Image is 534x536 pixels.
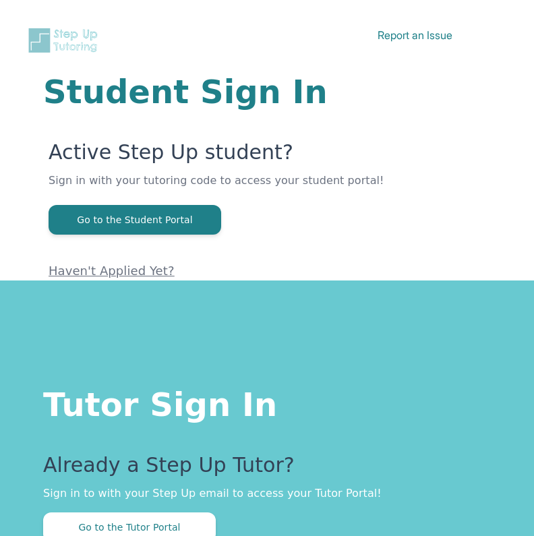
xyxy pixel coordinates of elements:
a: Haven't Applied Yet? [49,264,175,278]
h1: Student Sign In [43,76,491,108]
p: Already a Step Up Tutor? [43,453,491,485]
img: Step Up Tutoring horizontal logo [27,27,102,54]
p: Active Step Up student? [49,140,491,173]
a: Go to the Tutor Portal [43,520,216,533]
button: Go to the Student Portal [49,205,221,235]
p: Sign in with your tutoring code to access your student portal! [49,173,491,205]
a: Go to the Student Portal [49,213,221,226]
p: Sign in to with your Step Up email to access your Tutor Portal! [43,485,491,502]
a: Report an Issue [378,28,452,42]
h1: Tutor Sign In [43,383,491,421]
